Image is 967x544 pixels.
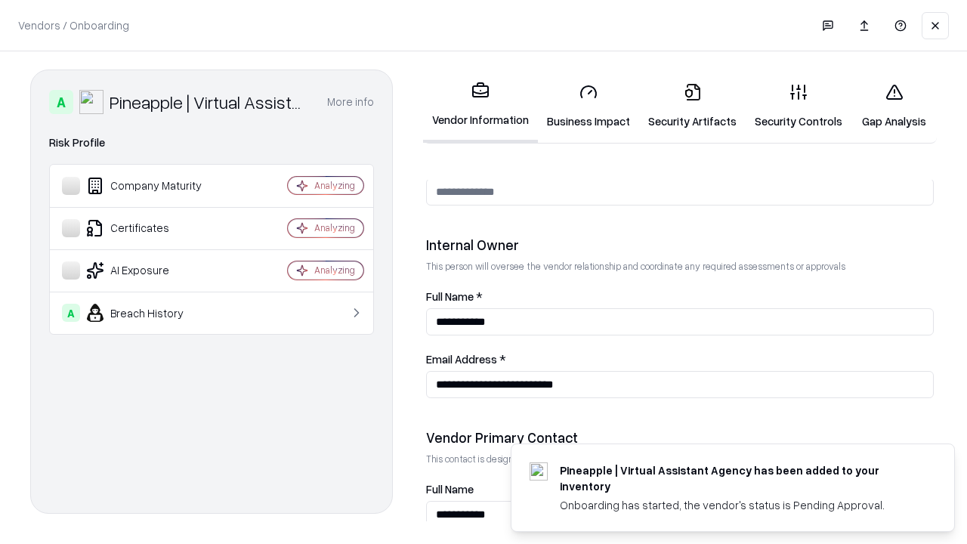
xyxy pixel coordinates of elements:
div: Company Maturity [62,177,243,195]
div: Breach History [62,304,243,322]
label: Full Name [426,484,934,495]
a: Security Controls [746,71,851,141]
div: Analyzing [314,221,355,234]
img: Pineapple | Virtual Assistant Agency [79,90,103,114]
div: Risk Profile [49,134,374,152]
div: A [49,90,73,114]
img: trypineapple.com [530,462,548,481]
div: Analyzing [314,179,355,192]
a: Vendor Information [423,70,538,143]
p: This person will oversee the vendor relationship and coordinate any required assessments or appro... [426,260,934,273]
div: Onboarding has started, the vendor's status is Pending Approval. [560,497,918,513]
div: Internal Owner [426,236,934,254]
a: Security Artifacts [639,71,746,141]
div: Pineapple | Virtual Assistant Agency has been added to your inventory [560,462,918,494]
label: Full Name * [426,291,934,302]
a: Gap Analysis [851,71,937,141]
p: Vendors / Onboarding [18,17,129,33]
a: Business Impact [538,71,639,141]
div: Analyzing [314,264,355,277]
div: Vendor Primary Contact [426,428,934,447]
div: Pineapple | Virtual Assistant Agency [110,90,309,114]
div: A [62,304,80,322]
button: More info [327,88,374,116]
div: AI Exposure [62,261,243,280]
div: Certificates [62,219,243,237]
p: This contact is designated to receive the assessment request from Shift [426,453,934,465]
label: Email Address * [426,354,934,365]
